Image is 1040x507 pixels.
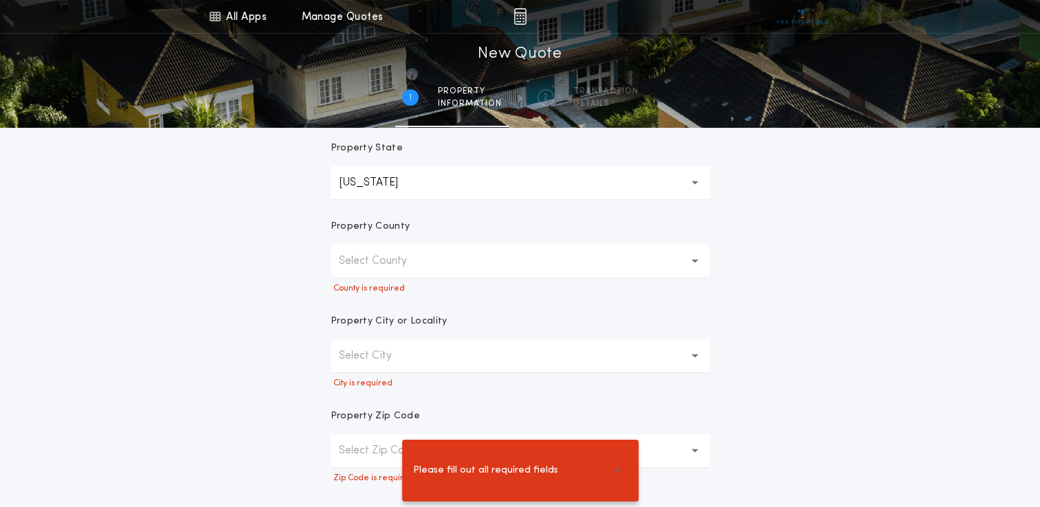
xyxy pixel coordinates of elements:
[331,245,710,278] button: Select County
[478,43,562,65] h1: New Quote
[513,8,527,25] img: img
[777,10,828,23] img: vs-icon
[438,86,502,97] span: Property
[339,348,414,364] p: Select City
[543,92,548,103] h2: 2
[331,220,410,234] p: Property County
[339,174,420,191] p: [US_STATE]
[409,92,412,103] h2: 1
[331,166,710,199] button: [US_STATE]
[331,315,447,328] p: Property City or Locality
[413,463,558,478] span: Please fill out all required fields
[331,339,710,372] button: Select City
[438,98,502,109] span: information
[331,409,420,423] p: Property Zip Code
[331,378,710,389] p: City is required
[573,98,639,109] span: details
[331,142,403,155] p: Property State
[573,86,639,97] span: Transaction
[339,253,429,269] p: Select County
[331,283,710,294] p: County is required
